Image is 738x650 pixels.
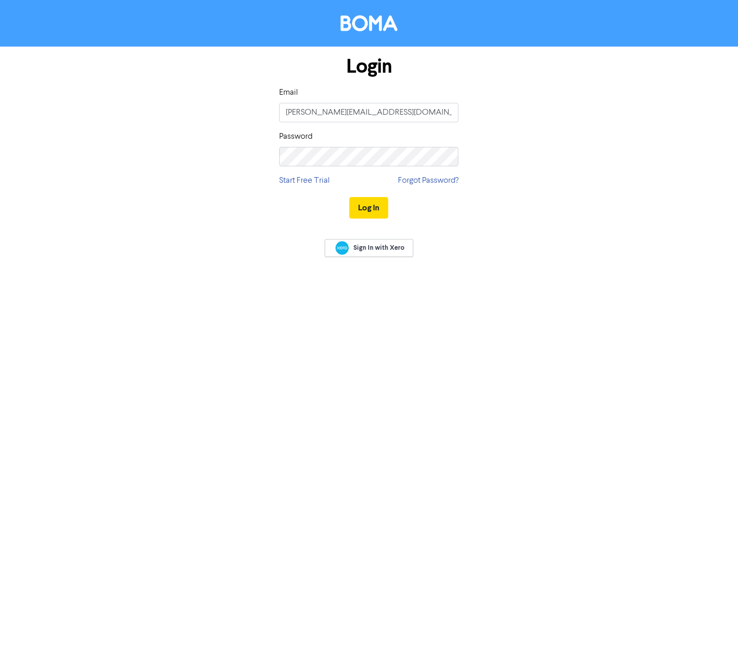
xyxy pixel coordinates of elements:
[279,131,312,143] label: Password
[341,15,397,31] img: BOMA Logo
[335,241,349,255] img: Xero logo
[349,197,388,219] button: Log In
[279,175,330,187] a: Start Free Trial
[279,55,458,78] h1: Login
[279,86,298,99] label: Email
[398,175,458,187] a: Forgot Password?
[325,239,413,257] a: Sign In with Xero
[353,243,405,252] span: Sign In with Xero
